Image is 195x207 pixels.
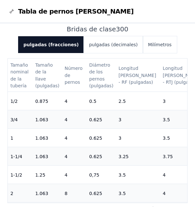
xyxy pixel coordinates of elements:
[89,154,102,159] font: 0.625
[10,191,13,196] font: 2
[89,99,96,104] font: 0.5
[35,62,60,89] font: Tamaño de la llave (pulgadas)
[35,191,48,196] font: 1.063
[10,117,18,122] font: 3/4
[119,66,158,85] font: Longitud [PERSON_NAME] - RF (pulgadas)
[35,136,48,141] font: 1.063
[8,7,16,15] img: Gráfico de logotipos de pernos de brida
[10,136,13,141] font: 1
[62,59,87,92] th: Número de pernos
[10,154,22,159] font: 1-1/4
[65,172,68,178] font: 4
[10,62,30,89] font: Tamaño nominal de la tubería
[89,42,137,47] font: pulgadas (decimales)
[35,154,48,159] font: 1.063
[65,154,68,159] font: 4
[67,25,116,33] font: Bridas de clase
[163,117,170,122] font: 3.5
[163,191,166,196] font: 4
[33,59,62,92] th: Tamaño de la llave (pulgadas)
[87,59,116,92] th: Diámetro de los pernos (pulgadas)
[65,66,84,85] font: Número de pernos
[119,191,126,196] font: 3.5
[116,25,128,33] font: 300
[35,99,48,104] font: 0.875
[84,36,143,53] button: pulgadas (decimales)
[65,191,68,196] font: 8
[35,117,48,122] font: 1.063
[119,172,126,178] font: 3.5
[163,172,166,178] font: 4
[10,172,22,178] font: 1-1/2
[65,117,68,122] font: 4
[116,59,160,92] th: Longitud del perno - RF (pulgadas)
[143,36,177,53] button: Milímetros
[23,42,79,47] font: pulgadas (fracciones)
[35,172,45,178] font: 1.25
[65,99,68,104] font: 4
[8,59,33,92] th: Tamaño nominal de la tubería
[148,42,172,47] font: Milímetros
[89,117,102,122] font: 0.625
[89,191,102,196] font: 0.625
[89,136,102,141] font: 0.625
[163,136,170,141] font: 3.5
[119,136,122,141] font: 3
[163,154,173,159] font: 3.75
[18,36,84,53] button: pulgadas (fracciones)
[65,136,68,141] font: 4
[119,99,126,104] font: 2.5
[10,99,18,104] font: 1/2
[163,99,166,104] font: 3
[89,62,114,89] font: Diámetro de los pernos (pulgadas)
[89,172,99,178] font: 0,75
[119,154,129,159] font: 3.25
[8,7,134,16] a: Gráfico de logotipos de pernos de bridaTabla de pernos [PERSON_NAME]
[119,117,122,122] font: 3
[18,7,134,15] font: Tabla de pernos [PERSON_NAME]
